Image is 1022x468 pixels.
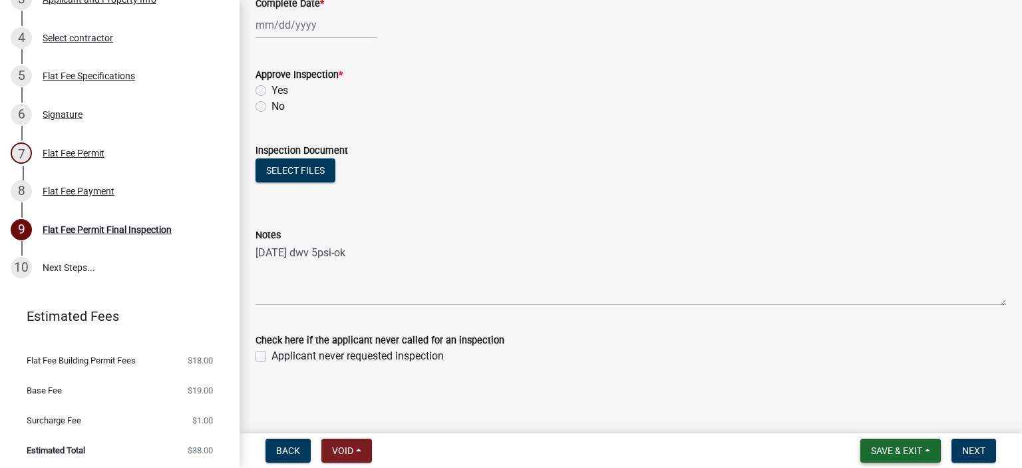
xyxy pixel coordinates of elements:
span: Flat Fee Building Permit Fees [27,356,136,365]
button: Next [951,439,996,463]
button: Save & Exit [860,439,941,463]
span: $1.00 [192,416,213,425]
div: 8 [11,180,32,202]
span: Next [962,445,985,456]
span: Void [332,445,353,456]
label: Approve Inspection [255,71,343,80]
label: Yes [271,83,288,99]
label: Notes [255,231,281,240]
div: Select contractor [43,33,113,43]
span: Surcharge Fee [27,416,81,425]
div: Flat Fee Permit [43,148,104,158]
div: 10 [11,257,32,278]
div: Signature [43,110,83,119]
div: Flat Fee Specifications [43,71,135,81]
div: Flat Fee Payment [43,186,114,196]
input: mm/dd/yyyy [255,11,377,39]
div: 5 [11,65,32,87]
span: $19.00 [188,386,213,395]
button: Select files [255,158,335,182]
span: Back [276,445,300,456]
a: Estimated Fees [11,303,218,330]
label: Check here if the applicant never called for an inspection [255,336,504,346]
button: Void [321,439,372,463]
div: Flat Fee Permit Final Inspection [43,225,172,234]
label: Inspection Document [255,146,348,156]
span: $18.00 [188,356,213,365]
span: Estimated Total [27,446,85,455]
div: 6 [11,104,32,125]
label: Applicant never requested inspection [271,348,444,364]
span: $38.00 [188,446,213,455]
div: 7 [11,142,32,164]
button: Back [265,439,311,463]
label: No [271,99,285,115]
div: 4 [11,27,32,49]
span: Save & Exit [871,445,922,456]
span: Base Fee [27,386,62,395]
div: 9 [11,219,32,240]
